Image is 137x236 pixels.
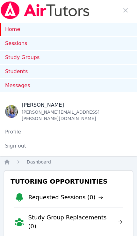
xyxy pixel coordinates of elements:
nav: Breadcrumb [4,159,133,165]
h3: Tutoring Opportunities [9,176,128,187]
div: [PERSON_NAME][EMAIL_ADDRESS][PERSON_NAME][DOMAIN_NAME] [22,109,132,122]
div: [PERSON_NAME] [22,101,132,109]
a: Study Group Replacements (0) [28,213,123,231]
span: Messages [5,82,30,89]
span: Dashboard [27,159,51,164]
a: Requested Sessions (0) [28,193,103,202]
a: Dashboard [27,159,51,165]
